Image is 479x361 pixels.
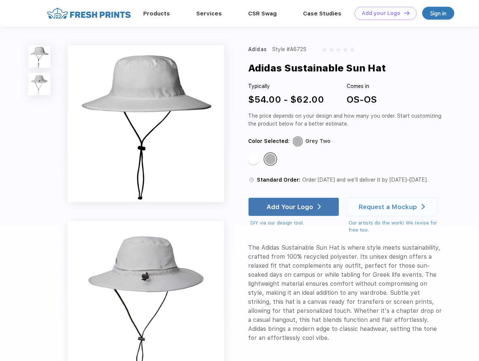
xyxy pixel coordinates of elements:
img: gray_star.svg [322,47,327,52]
span: Order [DATE] and we’ll deliver it by [DATE]–[DATE]. [302,177,428,183]
div: Add Your Logo [267,203,313,211]
img: DT [404,11,409,15]
div: Typically [248,82,324,90]
img: fo%20logo%202.webp [45,7,133,20]
div: The price depends on your design and how many you order. Start customizing the product below for ... [248,112,444,128]
div: $54.00 - $62.00 [248,93,324,106]
div: Color Selected: [248,137,290,145]
img: gray_star.svg [350,47,355,52]
span: Standard Order: [257,177,300,183]
div: White [248,154,259,164]
div: Sign in [430,9,446,18]
img: white arrow [421,204,425,209]
div: Request a Mockup [359,203,417,211]
div: Add your Logo [362,10,400,17]
div: Adidas [248,46,267,53]
img: gray_star.svg [329,47,333,52]
div: Grey Two [305,137,330,145]
a: Sign in [422,7,454,20]
img: gray_star.svg [336,47,341,52]
img: gray_star.svg [343,47,347,52]
div: Adidas Sustainable Sun Hat [248,61,386,75]
div: The Adidas Sustainable Sun Hat is where style meets sustainability, crafted from 100% recycled po... [248,243,444,343]
div: Style #A672S [272,46,306,53]
img: standard order [248,176,255,183]
img: func=resize&h=640 [68,46,224,202]
img: func=resize&h=100 [28,73,50,95]
div: DIY via our design tool. [250,219,339,227]
img: white arrow [318,204,321,209]
a: Products [143,10,170,17]
div: Comes in [347,82,377,90]
div: Our artists do the work! We revise for free too. [349,219,444,234]
img: func=resize&h=100 [28,46,50,68]
div: Grey Two [265,154,276,164]
div: OS-OS [347,93,377,106]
